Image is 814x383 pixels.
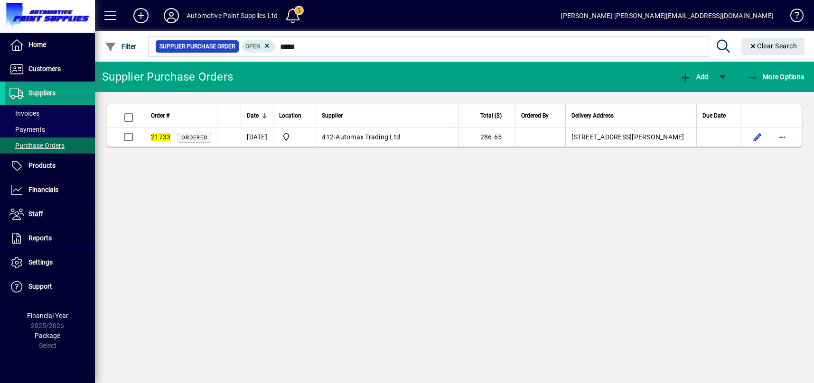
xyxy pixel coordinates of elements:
[5,202,95,226] a: Staff
[279,110,301,121] span: Location
[561,8,774,23] div: [PERSON_NAME] [PERSON_NAME][EMAIL_ADDRESS][DOMAIN_NAME]
[5,178,95,202] a: Financials
[151,110,211,121] div: Order #
[35,332,60,339] span: Package
[151,110,169,121] span: Order #
[5,227,95,250] a: Reports
[5,121,95,137] a: Payments
[28,234,52,242] span: Reports
[702,110,734,121] div: Due Date
[316,128,458,146] td: -
[242,40,275,53] mat-chip: Completion Status: Open
[28,65,61,73] span: Customers
[458,128,515,146] td: 286.65
[102,69,233,84] div: Supplier Purchase Orders
[28,186,58,193] span: Financials
[480,110,502,121] span: Total ($)
[5,137,95,154] a: Purchase Orders
[9,109,39,117] span: Invoices
[156,7,187,24] button: Profile
[702,110,726,121] span: Due Date
[783,2,802,33] a: Knowledge Base
[521,110,560,121] div: Ordered By
[336,133,400,141] span: Automax Trading Ltd
[279,131,310,143] span: Automotive Paint Supplies Ltd
[28,41,46,48] span: Home
[279,110,310,121] div: Location
[28,283,52,290] span: Support
[28,258,53,266] span: Settings
[571,110,614,121] span: Delivery Address
[103,38,139,55] button: Filter
[521,110,549,121] span: Ordered By
[9,142,65,149] span: Purchase Orders
[322,133,334,141] span: 412
[744,68,807,85] button: More Options
[28,210,43,218] span: Staff
[565,128,696,146] td: [STREET_ADDRESS][PERSON_NAME]
[5,275,95,299] a: Support
[151,133,170,141] em: 21733
[750,129,765,145] button: Edit
[464,110,510,121] div: Total ($)
[187,8,278,23] div: Automotive Paint Supplies Ltd
[5,154,95,178] a: Products
[105,43,137,50] span: Filter
[747,73,805,81] span: More Options
[27,312,68,319] span: Financial Year
[126,7,156,24] button: Add
[247,110,267,121] div: Date
[247,110,259,121] span: Date
[241,128,273,146] td: [DATE]
[159,42,235,51] span: Supplier Purchase Order
[5,251,95,274] a: Settings
[181,135,207,141] span: Ordered
[775,129,790,145] button: More options
[680,73,708,81] span: Add
[245,43,261,50] span: Open
[741,38,805,55] button: Clear
[322,110,343,121] span: Supplier
[28,162,56,169] span: Products
[749,42,797,50] span: Clear Search
[322,110,452,121] div: Supplier
[5,57,95,81] a: Customers
[677,68,711,85] button: Add
[5,105,95,121] a: Invoices
[9,126,45,133] span: Payments
[28,89,56,97] span: Suppliers
[5,33,95,57] a: Home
